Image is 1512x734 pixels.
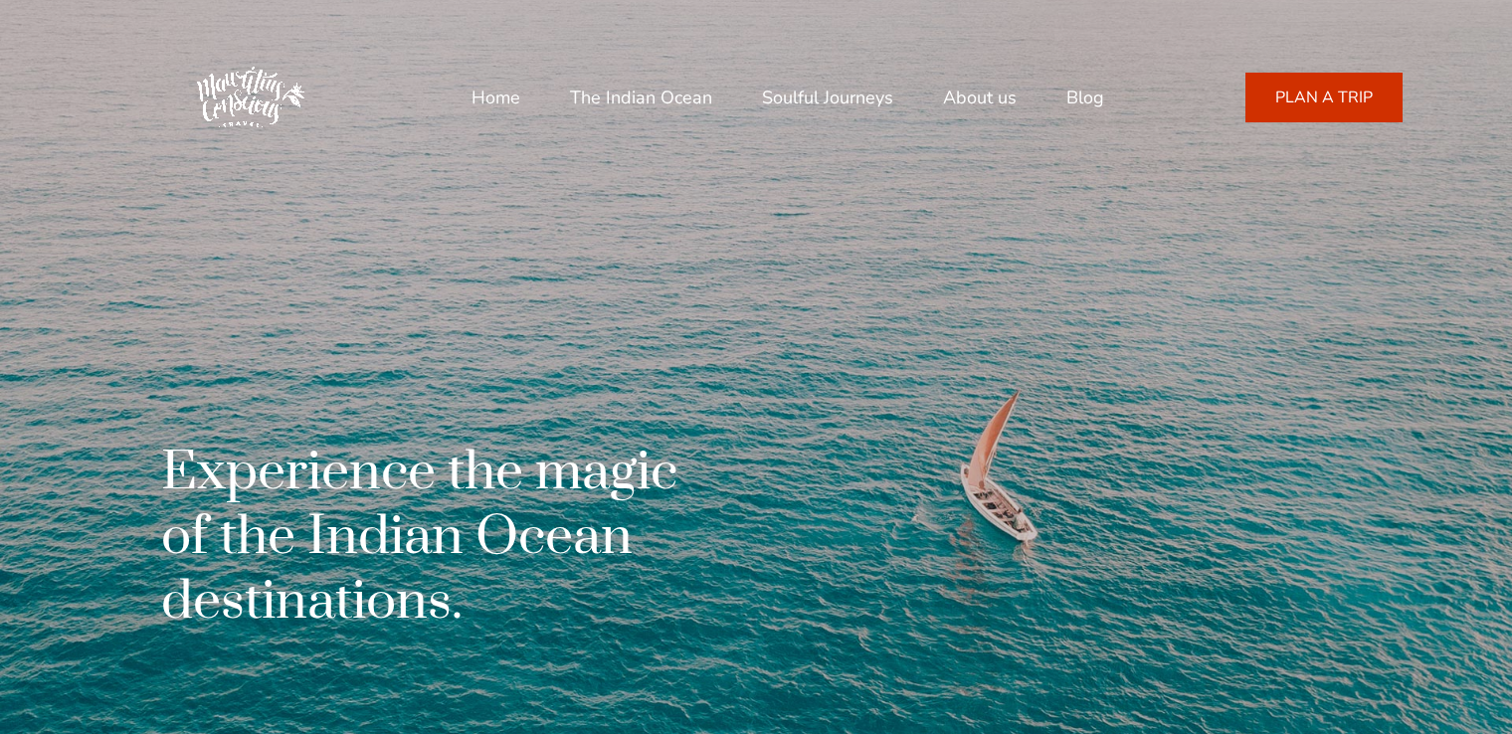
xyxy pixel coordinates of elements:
[943,74,1017,121] a: About us
[472,74,520,121] a: Home
[1245,73,1403,122] a: PLAN A TRIP
[1066,74,1104,121] a: Blog
[762,74,893,121] a: Soulful Journeys
[570,74,712,121] a: The Indian Ocean
[161,441,704,635] h1: Experience the magic of the Indian Ocean destinations.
